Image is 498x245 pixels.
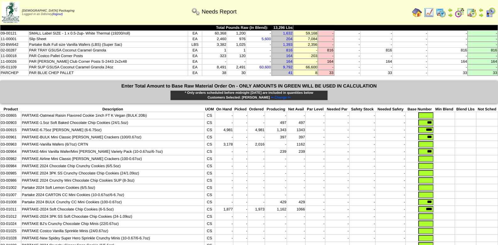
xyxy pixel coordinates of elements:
td: - [334,70,360,76]
td: Partake 2024 CARTON CC Mini Cookies (10-0.67oz/6-6.7oz) [21,191,204,199]
td: - [233,112,248,119]
span: Needs Report [202,8,236,15]
td: - [215,148,233,155]
td: - [392,64,428,70]
td: - [318,53,334,59]
a: 41 [288,71,292,75]
td: - [248,155,265,162]
td: 429 [265,199,287,206]
td: - [233,177,248,184]
td: 3,178 [215,141,233,148]
td: EA [188,59,202,64]
td: 2,016 [248,141,265,148]
td: - [233,119,248,126]
td: - [334,64,360,70]
td: - [248,112,265,119]
td: - [265,184,287,191]
img: zoroco-logo-small.webp [2,2,19,23]
td: - [306,184,325,191]
td: 38 [202,70,227,76]
td: - [349,170,376,177]
td: - [318,42,334,47]
td: - [428,64,468,70]
td: - [248,177,265,184]
td: 164 [468,59,498,64]
td: - [265,155,287,162]
td: - [293,47,318,53]
div: * Only orders scheduled before midnight [DATE] are included in quantities below Customers Selecte... [170,90,328,100]
td: - [233,141,248,148]
td: - [287,184,305,191]
td: 03-00963 [0,141,21,148]
td: - [349,191,376,199]
td: - [376,155,406,162]
td: 497 [287,119,305,126]
td: - [215,119,233,126]
td: CS [204,141,215,148]
td: 1 [202,47,227,53]
td: 03-00964 [0,148,21,155]
td: 120 [227,53,246,59]
td: 1,200 [227,30,246,36]
img: calendarinout.gif [467,8,477,18]
td: - [233,134,248,141]
td: 429 [287,199,305,206]
th: Picked [233,107,248,112]
a: 816 [286,48,292,52]
td: 164 [360,59,392,64]
td: PARTAKE-1.5oz Soft Baked Chocolate Chip Cookies (24/1.5oz) [21,119,204,126]
td: 09-00121 [0,30,29,36]
td: - [468,53,498,59]
td: CS [204,155,215,162]
th: Needed Safety [376,107,406,112]
td: - [248,199,265,206]
td: PARTAKE-BULK Mini Classic [PERSON_NAME] Crackers (100/0.67oz) [21,134,204,141]
td: 1343 [287,126,305,134]
td: - [215,155,233,162]
td: - [265,170,287,177]
td: 239 [287,148,305,155]
a: 5,600 [262,37,271,41]
a: 60,600 [259,65,271,69]
td: - [392,70,428,76]
td: - [325,126,349,134]
span: Logged in as Ddisney [22,9,74,16]
td: - [215,199,233,206]
td: 164 [428,59,468,64]
td: - [334,59,360,64]
td: Total Pounds Raw (In Blend): 13,296 Lbs [0,25,293,30]
img: line_graph.gif [424,8,434,18]
img: arrowright.gif [448,13,453,18]
th: Min Blend [434,107,455,112]
td: 497 [265,119,287,126]
td: - [265,162,287,170]
td: PARTAKE-Mini Vanilla Wafer/Mini [PERSON_NAME] Variety Pack (10-0.67oz/6-7oz) [21,148,204,155]
td: - [428,36,468,42]
td: - [325,162,349,170]
td: EA [188,53,202,59]
td: - [318,64,334,70]
th: Producing [265,107,287,112]
td: - [233,191,248,199]
td: 239 [265,148,287,155]
td: - [246,53,271,59]
td: - [233,162,248,170]
td: - [246,42,271,47]
td: EA [188,64,202,70]
a: 204 [286,37,292,41]
td: 03-00982 [0,155,21,162]
td: - [233,126,248,134]
th: Description [21,107,204,112]
th: Needed Par [325,107,349,112]
td: - [246,47,271,53]
td: - [325,134,349,141]
td: CS [204,191,215,199]
td: 1162 [287,141,305,148]
td: 2,491 [227,64,246,70]
td: CS [204,119,215,126]
td: 816 [468,47,498,53]
td: - [349,148,376,155]
td: - [246,59,271,64]
td: - [349,119,376,126]
td: - [325,170,349,177]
